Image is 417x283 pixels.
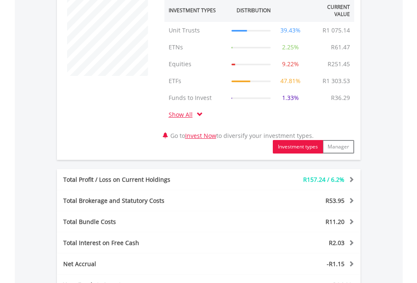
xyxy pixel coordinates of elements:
[275,22,307,39] td: 39.43%
[57,175,234,184] div: Total Profit / Loss on Current Holdings
[327,260,344,268] span: -R1.15
[303,175,344,183] span: R157.24 / 6.2%
[164,89,228,106] td: Funds to Invest
[185,132,216,140] a: Invest Now
[323,140,354,154] button: Manager
[329,239,344,247] span: R2.03
[164,22,228,39] td: Unit Trusts
[237,7,271,14] div: Distribution
[327,39,354,56] td: R61.47
[164,39,228,56] td: ETNs
[275,39,307,56] td: 2.25%
[318,73,354,89] td: R1 303.53
[57,218,234,226] div: Total Bundle Costs
[318,22,354,39] td: R1 075.14
[327,89,354,106] td: R36.29
[273,140,323,154] button: Investment types
[275,56,307,73] td: 9.22%
[164,73,228,89] td: ETFs
[57,260,234,268] div: Net Accrual
[57,239,234,247] div: Total Interest on Free Cash
[57,197,234,205] div: Total Brokerage and Statutory Costs
[323,56,354,73] td: R251.45
[275,73,307,89] td: 47.81%
[169,111,197,119] a: Show All
[326,218,344,226] span: R11.20
[275,89,307,106] td: 1.33%
[164,56,228,73] td: Equities
[326,197,344,205] span: R53.95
